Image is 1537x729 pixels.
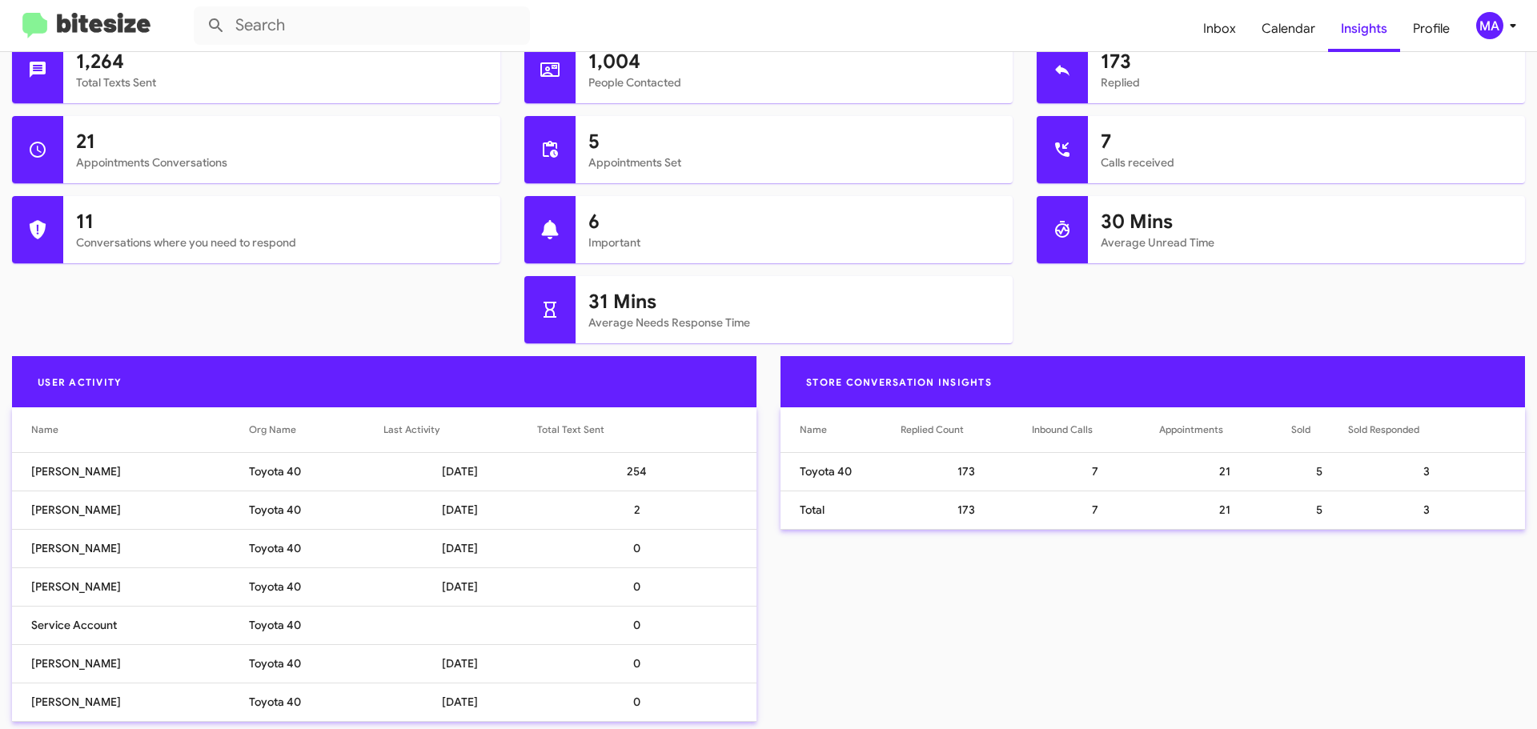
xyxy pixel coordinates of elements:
[537,422,604,438] div: Total Text Sent
[383,644,537,683] td: [DATE]
[383,529,537,567] td: [DATE]
[901,422,964,438] div: Replied Count
[249,452,383,491] td: Toyota 40
[1101,234,1512,250] mat-card-subtitle: Average Unread Time
[793,376,1005,388] span: Store Conversation Insights
[1101,74,1512,90] mat-card-subtitle: Replied
[1159,452,1291,491] td: 21
[76,234,488,250] mat-card-subtitle: Conversations where you need to respond
[12,644,249,683] td: [PERSON_NAME]
[781,491,901,529] td: Total
[537,606,756,644] td: 0
[901,491,1032,529] td: 173
[588,314,1000,330] mat-card-subtitle: Average Needs Response Time
[588,289,1000,314] h1: 31 Mins
[12,491,249,529] td: [PERSON_NAME]
[1291,491,1348,529] td: 5
[249,567,383,606] td: Toyota 40
[383,422,439,438] div: Last Activity
[76,74,488,90] mat-card-subtitle: Total Texts Sent
[76,154,488,170] mat-card-subtitle: Appointments Conversations
[537,529,756,567] td: 0
[1101,49,1512,74] h1: 173
[12,529,249,567] td: [PERSON_NAME]
[537,644,756,683] td: 0
[383,683,537,721] td: [DATE]
[1159,422,1291,438] div: Appointments
[1328,6,1400,52] a: Insights
[12,606,249,644] td: Service Account
[901,422,1032,438] div: Replied Count
[588,209,1000,234] h1: 6
[588,154,1000,170] mat-card-subtitle: Appointments Set
[383,452,537,491] td: [DATE]
[31,422,58,438] div: Name
[1190,6,1249,52] a: Inbox
[1348,491,1525,529] td: 3
[1291,422,1310,438] div: Sold
[588,74,1000,90] mat-card-subtitle: People Contacted
[800,422,827,438] div: Name
[194,6,530,45] input: Search
[800,422,901,438] div: Name
[1348,422,1419,438] div: Sold Responded
[1159,491,1291,529] td: 21
[588,49,1000,74] h1: 1,004
[537,567,756,606] td: 0
[1291,452,1348,491] td: 5
[1101,154,1512,170] mat-card-subtitle: Calls received
[249,491,383,529] td: Toyota 40
[249,644,383,683] td: Toyota 40
[537,491,756,529] td: 2
[1463,12,1519,39] button: MA
[1348,452,1525,491] td: 3
[1400,6,1463,52] a: Profile
[1291,422,1348,438] div: Sold
[1032,422,1093,438] div: Inbound Calls
[537,422,737,438] div: Total Text Sent
[383,567,537,606] td: [DATE]
[1159,422,1223,438] div: Appointments
[25,376,134,388] span: User Activity
[76,49,488,74] h1: 1,264
[1476,12,1503,39] div: MA
[76,129,488,154] h1: 21
[588,129,1000,154] h1: 5
[31,422,249,438] div: Name
[383,491,537,529] td: [DATE]
[901,452,1032,491] td: 173
[588,234,1000,250] mat-card-subtitle: Important
[537,452,756,491] td: 254
[249,422,383,438] div: Org Name
[12,452,249,491] td: [PERSON_NAME]
[1249,6,1328,52] a: Calendar
[537,683,756,721] td: 0
[1032,452,1159,491] td: 7
[383,422,537,438] div: Last Activity
[249,529,383,567] td: Toyota 40
[1032,422,1159,438] div: Inbound Calls
[1032,491,1159,529] td: 7
[249,422,296,438] div: Org Name
[1101,209,1512,234] h1: 30 Mins
[1348,422,1506,438] div: Sold Responded
[249,683,383,721] td: Toyota 40
[12,683,249,721] td: [PERSON_NAME]
[1101,129,1512,154] h1: 7
[12,567,249,606] td: [PERSON_NAME]
[249,606,383,644] td: Toyota 40
[781,452,901,491] td: Toyota 40
[76,209,488,234] h1: 11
